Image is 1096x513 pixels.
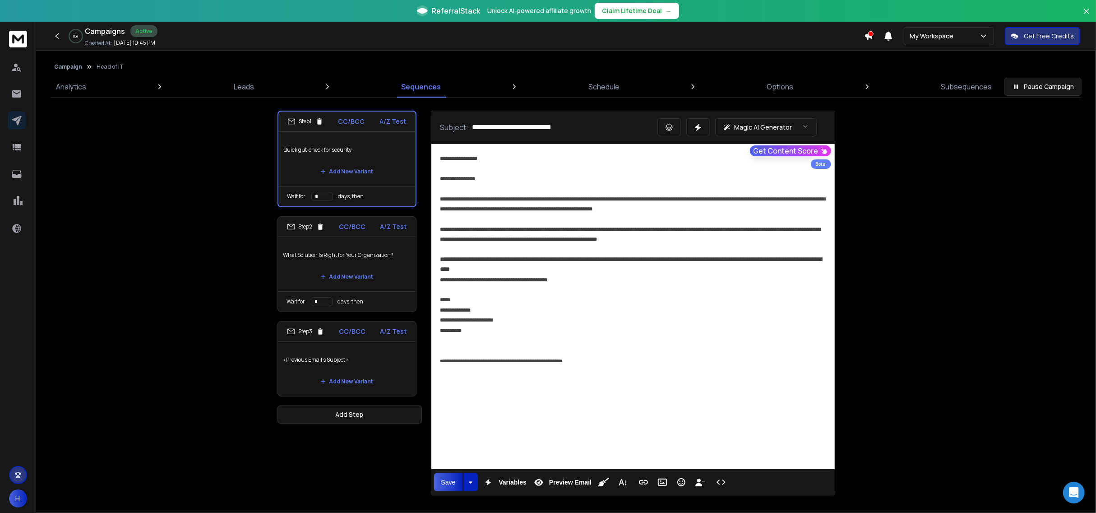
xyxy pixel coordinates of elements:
a: Subsequences [935,76,997,98]
button: More Text [614,473,631,491]
button: Add New Variant [313,163,381,181]
button: Emoticons [673,473,690,491]
p: Schedule [588,81,620,92]
div: Active [130,25,157,37]
a: Schedule [583,76,625,98]
span: → [666,6,672,15]
p: Subsequences [941,81,992,92]
div: Step 2 [287,223,324,231]
div: Open Intercom Messenger [1063,482,1085,504]
button: H [9,490,27,508]
p: Options [767,81,793,92]
p: days, then [338,298,364,305]
button: Insert Image (⌘P) [654,473,671,491]
a: Options [761,76,799,98]
button: Get Content Score [750,145,831,156]
button: Add Step [277,406,422,424]
button: Insert Unsubscribe Link [692,473,709,491]
a: Sequences [396,76,446,98]
p: Leads [234,81,254,92]
button: Get Free Credits [1005,27,1080,45]
p: What Solution Is Right for Your Organization? [283,243,411,268]
p: CC/BCC [339,327,365,336]
li: Step1CC/BCCA/Z TestQuick gut‑check for securityAdd New VariantWait fordays, then [277,111,416,207]
a: Analytics [51,76,92,98]
p: 0 % [74,33,79,39]
span: ReferralStack [431,5,480,16]
li: Step3CC/BCCA/Z Test<Previous Email's Subject>Add New Variant [277,321,416,396]
button: Save [434,473,463,491]
a: Leads [228,76,259,98]
button: Clean HTML [595,473,612,491]
p: Unlock AI-powered affiliate growth [487,6,591,15]
p: Wait for [287,298,305,305]
button: Add New Variant [313,373,381,391]
p: Head of IT [97,63,124,70]
p: Created At: [85,40,112,47]
p: Analytics [56,81,86,92]
button: Preview Email [530,473,593,491]
div: Beta [811,159,831,169]
p: Subject: [440,122,469,133]
button: Add New Variant [313,268,381,286]
button: Claim Lifetime Deal→ [595,3,679,19]
p: A/Z Test [380,327,407,336]
p: Magic AI Generator [735,123,792,132]
button: Code View [712,473,730,491]
h1: Campaigns [85,26,125,37]
p: CC/BCC [339,222,365,231]
p: A/Z Test [380,117,407,126]
button: Magic AI Generator [715,118,817,136]
p: days, then [338,193,364,200]
div: Step 1 [287,117,324,126]
p: [DATE] 10:45 PM [114,39,155,47]
button: Close banner [1081,5,1092,27]
p: Wait for [287,193,306,200]
span: Variables [497,479,528,486]
p: Quick gut‑check for security [284,137,410,163]
button: Campaign [54,63,82,70]
div: Step 3 [287,327,324,336]
p: Sequences [401,81,441,92]
span: Preview Email [547,479,593,486]
p: CC/BCC [338,117,365,126]
li: Step2CC/BCCA/Z TestWhat Solution Is Right for Your Organization?Add New VariantWait fordays, then [277,216,416,312]
p: My Workspace [910,32,957,41]
p: A/Z Test [380,222,407,231]
p: <Previous Email's Subject> [283,347,411,373]
button: Pause Campaign [1004,78,1082,96]
p: Get Free Credits [1024,32,1074,41]
button: Insert Link (⌘K) [635,473,652,491]
button: Variables [480,473,528,491]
